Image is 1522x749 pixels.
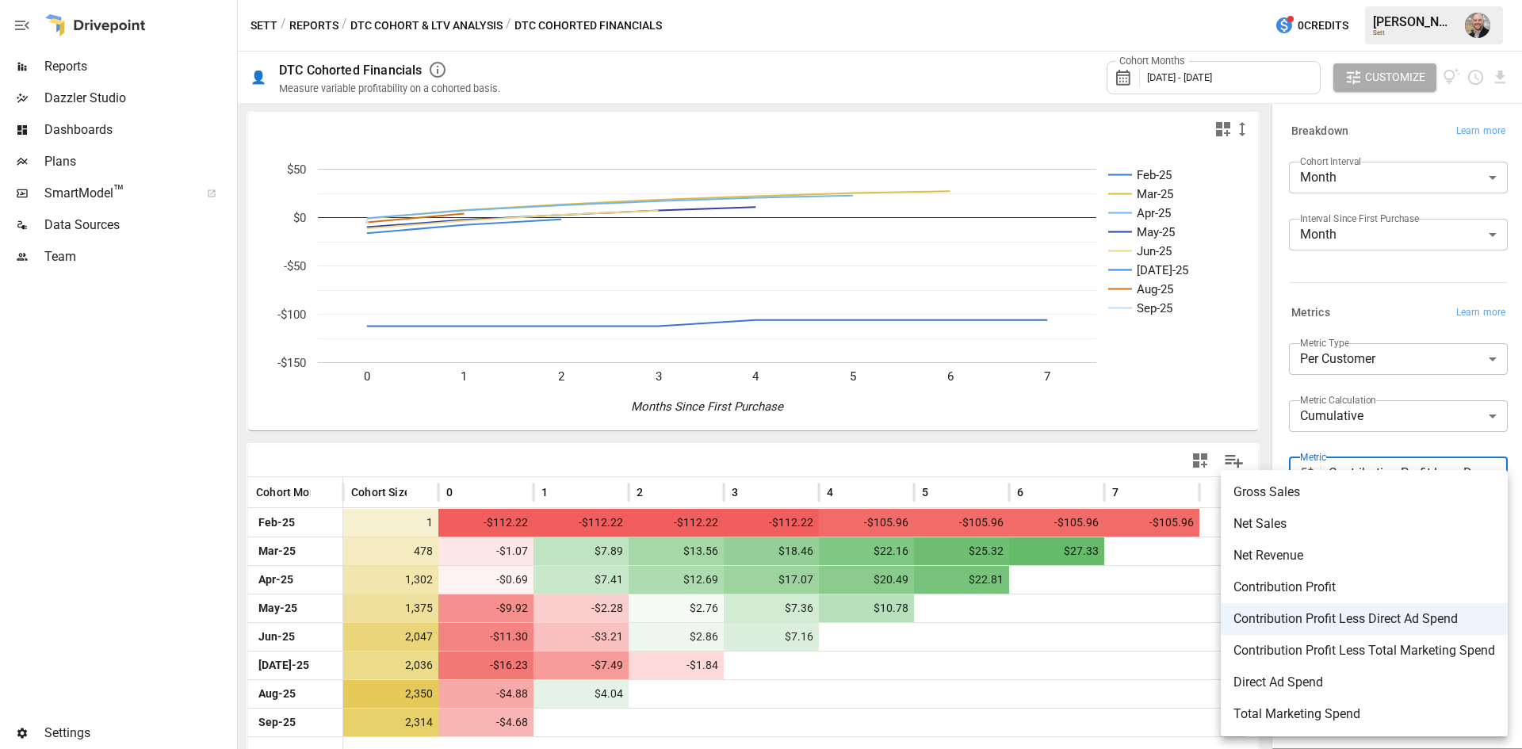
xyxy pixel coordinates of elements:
[1233,641,1495,660] span: Contribution Profit Less Total Marketing Spend
[1233,610,1495,629] span: Contribution Profit Less Direct Ad Spend
[1233,546,1495,565] span: Net Revenue
[1233,705,1495,724] span: Total Marketing Spend
[1233,673,1495,692] span: Direct Ad Spend
[1233,578,1495,597] span: Contribution Profit
[1233,514,1495,533] span: Net Sales
[1233,483,1495,502] span: Gross Sales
